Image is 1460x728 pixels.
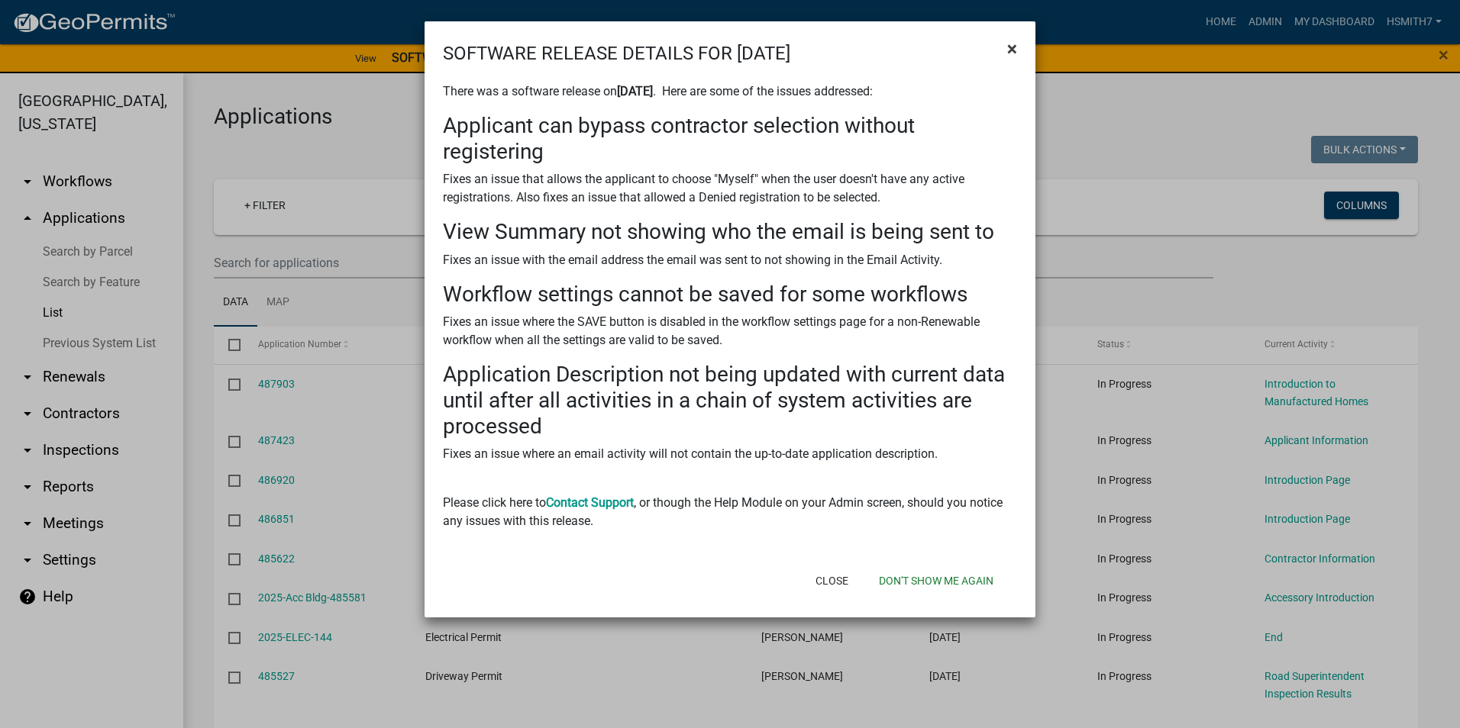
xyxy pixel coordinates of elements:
p: There was a software release on . Here are some of the issues addressed: [443,82,1017,101]
h3: Workflow settings cannot be saved for some workflows [443,282,1017,308]
strong: [DATE] [617,84,653,98]
button: Close [995,27,1029,70]
p: Fixes an issue where an email activity will not contain the up-to-date application description. [443,445,1017,482]
h3: Applicant can bypass contractor selection without registering [443,113,1017,164]
h3: View Summary not showing who the email is being sent to [443,219,1017,245]
p: Fixes an issue where the SAVE button is disabled in the workflow settings page for a non-Renewabl... [443,313,1017,350]
p: Fixes an issue that allows the applicant to choose "Myself" when the user doesn't have any active... [443,170,1017,207]
span: × [1007,38,1017,60]
button: Don't show me again [867,567,1006,594]
h4: SOFTWARE RELEASE DETAILS FOR [DATE] [443,40,790,67]
h3: Application Description not being updated with current data until after all activities in a chain... [443,362,1017,439]
p: Fixes an issue with the email address the email was sent to not showing in the Email Activity. [443,251,1017,269]
button: Close [803,567,861,594]
a: Contact Support [546,495,634,510]
p: Please click here to , or though the Help Module on your Admin screen, should you notice any issu... [443,494,1017,530]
